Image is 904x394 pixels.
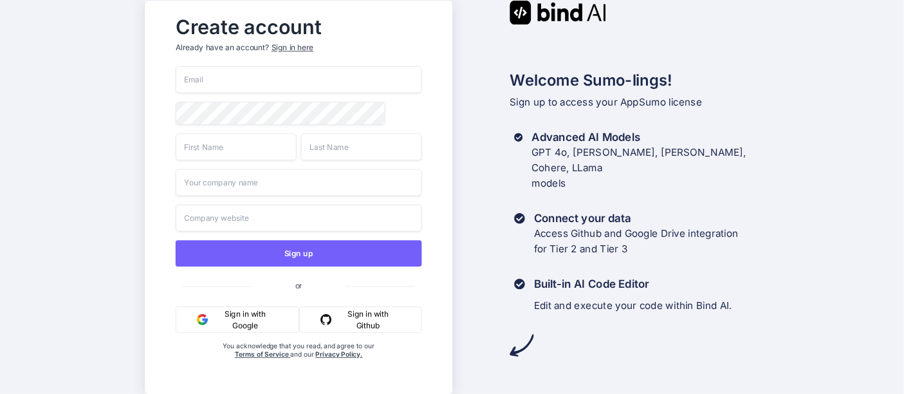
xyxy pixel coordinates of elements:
[531,145,760,191] p: GPT 4o, [PERSON_NAME], [PERSON_NAME], Cohere, LLama models
[216,341,380,385] div: You acknowledge that you read, and agree to our and our
[175,42,421,53] p: Already have an account?
[320,314,331,324] img: github
[175,306,299,332] button: Sign in with Google
[197,314,208,324] img: google
[175,204,421,231] input: Company website
[533,276,732,292] h3: Built-in AI Code Editor
[533,226,738,257] p: Access Github and Google Drive integration for Tier 2 and Tier 3
[510,95,759,110] p: Sign up to access your AppSumo license
[510,333,533,357] img: arrow
[175,240,421,267] button: Sign up
[271,42,313,53] div: Sign in here
[175,169,421,196] input: Your company name
[315,350,362,358] a: Privacy Policy.
[175,133,296,160] input: First Name
[300,133,421,160] input: Last Name
[531,129,760,145] h3: Advanced AI Models
[251,272,346,299] span: or
[533,298,732,314] p: Edit and execute your code within Bind AI.
[175,66,421,93] input: Email
[533,211,738,226] h3: Connect your data
[510,68,759,91] h2: Welcome Sumo-lings!
[510,1,606,24] img: Bind AI logo
[234,350,290,358] a: Terms of Service
[299,306,421,332] button: Sign in with Github
[175,18,421,35] h2: Create account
